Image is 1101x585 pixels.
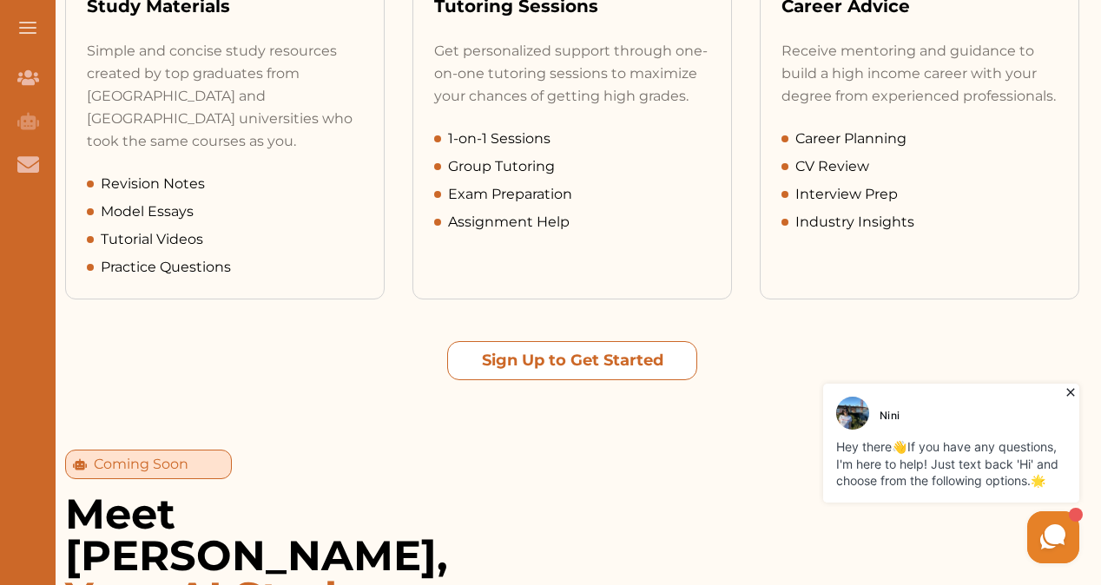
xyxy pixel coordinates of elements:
span: Industry Insights [795,212,914,233]
span: Exam Preparation [448,184,572,205]
span: Career Planning [795,128,907,149]
div: Get personalized support through one-on-one tutoring sessions to maximize your chances of getting... [434,40,710,108]
span: Assignment Help [448,212,570,233]
span: Tutorial Videos [101,229,203,250]
span: Revision Notes [101,174,205,194]
span: Model Essays [101,201,194,222]
span: 1-on-1 Sessions [448,128,550,149]
div: Coming Soon [65,450,232,479]
button: Sign Up to Get Started [447,341,697,380]
div: Simple and concise study resources created by top graduates from [GEOGRAPHIC_DATA] and [GEOGRAPHI... [87,40,363,153]
span: Practice Questions [101,257,231,278]
span: Interview Prep [795,184,898,205]
div: Receive mentoring and guidance to build a high income career with your degree from experienced pr... [781,40,1058,108]
span: Group Tutoring [448,156,555,177]
iframe: HelpCrunch [684,379,1084,568]
span: CV Review [795,156,869,177]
